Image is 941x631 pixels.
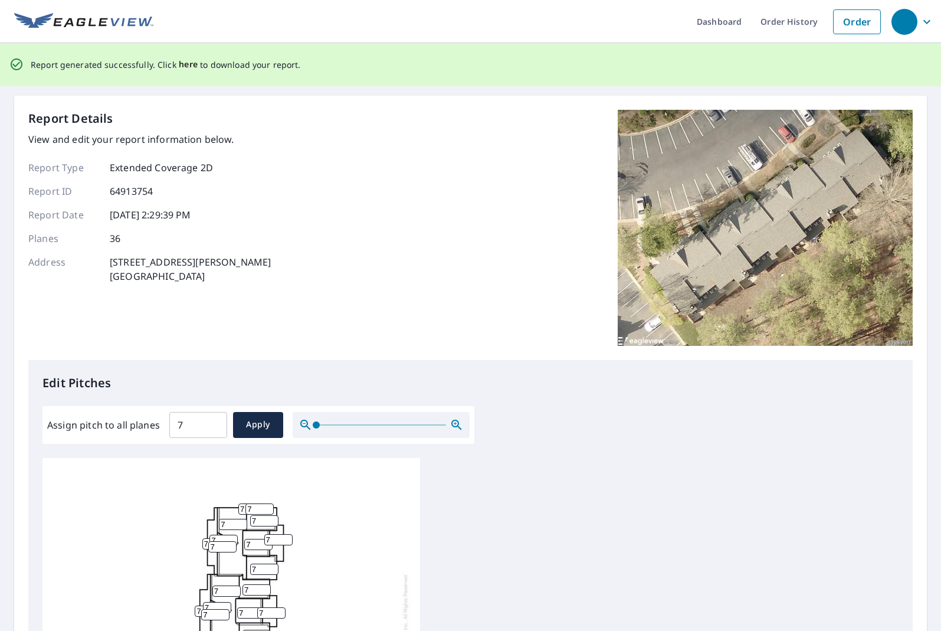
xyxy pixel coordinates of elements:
p: Report Type [28,161,99,175]
p: 64913754 [110,184,153,198]
p: Extended Coverage 2D [110,161,213,175]
p: [DATE] 2:29:39 PM [110,208,191,222]
p: View and edit your report information below. [28,132,271,146]
p: Planes [28,231,99,246]
img: Top image [618,110,913,346]
p: Edit Pitches [42,374,899,392]
label: Assign pitch to all planes [47,418,160,432]
p: Report generated successfully. Click to download your report. [31,57,301,72]
a: Order [833,9,881,34]
p: Report ID [28,184,99,198]
button: Apply [233,412,283,438]
p: [STREET_ADDRESS][PERSON_NAME] [GEOGRAPHIC_DATA] [110,255,271,283]
input: 00.0 [169,408,227,442]
p: Address [28,255,99,283]
button: here [179,57,198,72]
span: Apply [242,417,274,432]
p: Report Details [28,110,113,127]
p: Report Date [28,208,99,222]
p: 36 [110,231,120,246]
img: EV Logo [14,13,153,31]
